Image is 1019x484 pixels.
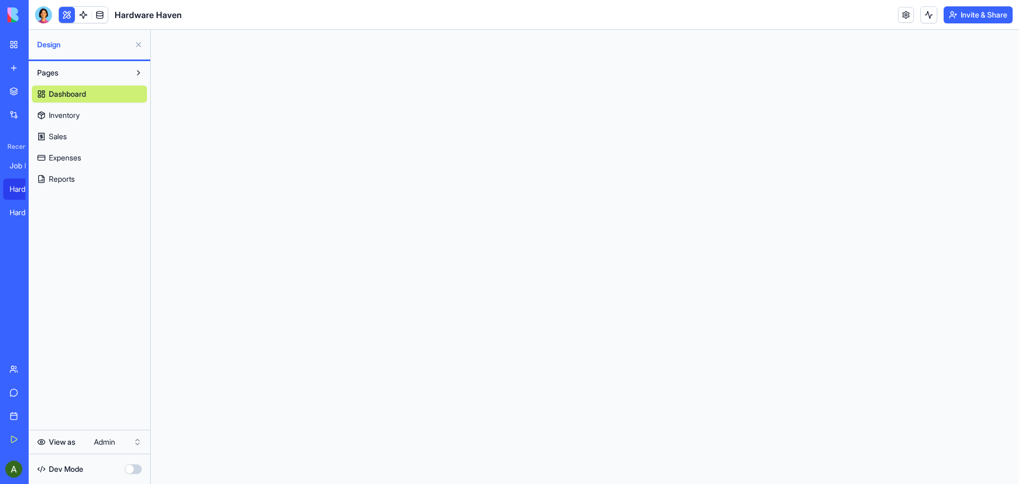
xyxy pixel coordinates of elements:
[10,160,39,171] div: Job Description Generator
[32,128,147,145] a: Sales
[49,464,83,474] span: Dev Mode
[944,6,1013,23] button: Invite & Share
[49,89,86,99] span: Dashboard
[3,155,46,176] a: Job Description Generator
[32,149,147,166] a: Expenses
[49,110,80,121] span: Inventory
[32,64,130,81] button: Pages
[49,174,75,184] span: Reports
[3,142,25,151] span: Recent
[49,437,75,447] span: View as
[10,207,39,218] div: Hardware Store Manager
[32,107,147,124] a: Inventory
[7,7,73,22] img: logo
[32,171,147,188] a: Reports
[10,184,39,194] div: Hardware Haven
[3,179,46,200] a: Hardware Haven
[49,152,81,163] span: Expenses
[37,67,58,78] span: Pages
[115,9,182,21] span: Hardware Haven
[49,131,67,142] span: Sales
[3,202,46,223] a: Hardware Store Manager
[37,39,130,50] span: Design
[5,461,22,478] img: ACg8ocIvcScK38e-tDUeDnFdLE0FqHS_M9UFNdrbEErmp2FkMDYgSio=s96-c
[32,86,147,103] a: Dashboard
